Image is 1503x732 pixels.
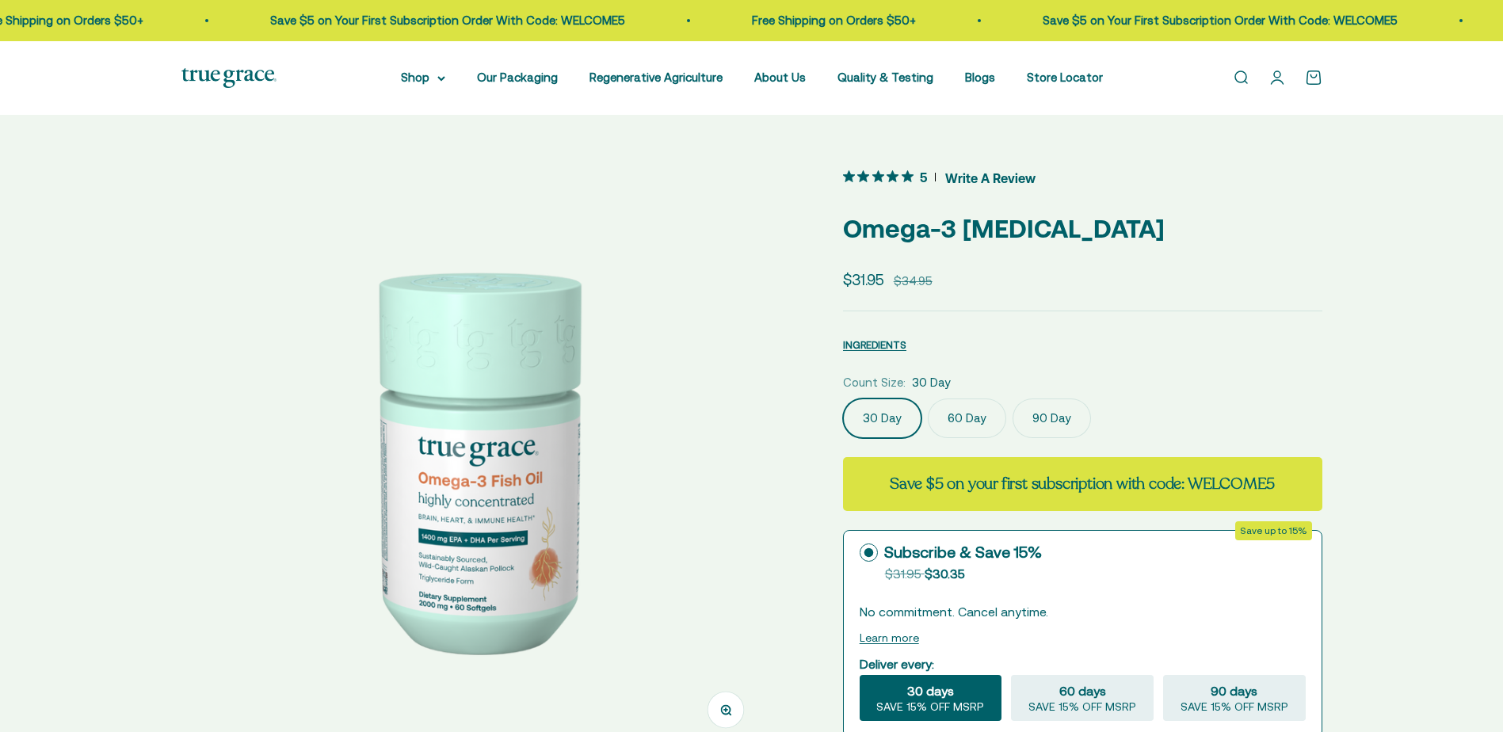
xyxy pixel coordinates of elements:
[1043,11,1398,30] p: Save $5 on Your First Subscription Order With Code: WELCOME5
[754,71,806,84] a: About Us
[843,166,1036,189] button: 5 out 5 stars rating in total 16 reviews. Jump to reviews.
[752,13,916,27] a: Free Shipping on Orders $50+
[843,208,1322,249] p: Omega-3 [MEDICAL_DATA]
[945,166,1036,189] span: Write A Review
[843,268,884,292] sale-price: $31.95
[843,373,906,392] legend: Count Size:
[843,339,906,351] span: INGREDIENTS
[837,71,933,84] a: Quality & Testing
[912,373,951,392] span: 30 Day
[589,71,723,84] a: Regenerative Agriculture
[894,272,933,291] compare-at-price: $34.95
[965,71,995,84] a: Blogs
[1027,71,1103,84] a: Store Locator
[920,168,927,185] span: 5
[401,68,445,87] summary: Shop
[843,335,906,354] button: INGREDIENTS
[890,473,1275,494] strong: Save $5 on your first subscription with code: WELCOME5
[477,71,558,84] a: Our Packaging
[270,11,625,30] p: Save $5 on Your First Subscription Order With Code: WELCOME5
